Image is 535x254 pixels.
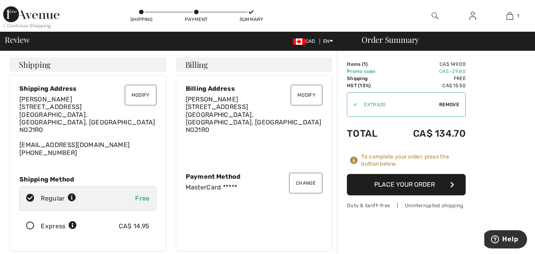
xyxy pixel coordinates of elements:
[185,61,208,69] span: Billing
[293,38,318,44] span: CAD
[323,38,333,44] span: EN
[19,85,156,92] div: Shipping Address
[347,82,390,89] td: HST (13%)
[352,36,530,44] div: Order Summary
[3,22,51,29] div: < Continue Shopping
[19,61,51,69] span: Shipping
[19,176,156,183] div: Shipping Method
[358,93,439,116] input: Promo code
[41,222,77,231] div: Express
[119,222,150,231] div: CA$ 14.95
[347,61,390,68] td: Items ( )
[361,153,466,168] div: To complete your order, press the button below.
[289,173,322,193] button: Change
[347,75,390,82] td: Shipping
[432,11,438,21] img: search the website
[463,11,482,21] a: Sign In
[347,202,466,209] div: Duty & tariff-free | Uninterrupted shipping
[390,61,466,68] td: CA$ 149.00
[491,11,528,21] a: 1
[186,85,323,92] div: Billing Address
[19,95,72,103] span: [PERSON_NAME]
[364,61,366,67] span: 1
[517,12,519,19] span: 1
[3,6,59,22] img: 1ère Avenue
[469,11,476,21] img: My Info
[185,16,208,23] div: Payment
[484,230,527,250] iframe: Opens a widget where you can find more information
[439,101,459,108] span: Remove
[506,11,513,21] img: My Bag
[347,68,390,75] td: Promo code
[293,38,305,45] img: Canadian Dollar
[41,194,76,203] div: Regular
[125,85,156,105] button: Modify
[186,95,238,103] span: [PERSON_NAME]
[291,85,322,105] button: Modify
[19,103,155,134] span: [STREET_ADDRESS] [GEOGRAPHIC_DATA], [GEOGRAPHIC_DATA], [GEOGRAPHIC_DATA] N0J1R0
[347,120,390,147] td: Total
[390,75,466,82] td: Free
[347,101,358,108] div: ✔
[186,103,322,134] span: [STREET_ADDRESS] [GEOGRAPHIC_DATA], [GEOGRAPHIC_DATA], [GEOGRAPHIC_DATA] N0J1R0
[390,120,466,147] td: CA$ 134.70
[135,195,149,202] span: Free
[390,68,466,75] td: CA$ -29.80
[186,173,323,180] div: Payment Method
[347,174,466,195] button: Place Your Order
[129,16,153,23] div: Shipping
[5,36,30,44] span: Review
[390,82,466,89] td: CA$ 15.50
[19,95,156,157] div: [EMAIL_ADDRESS][DOMAIN_NAME] [PHONE_NUMBER]
[240,16,263,23] div: Summary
